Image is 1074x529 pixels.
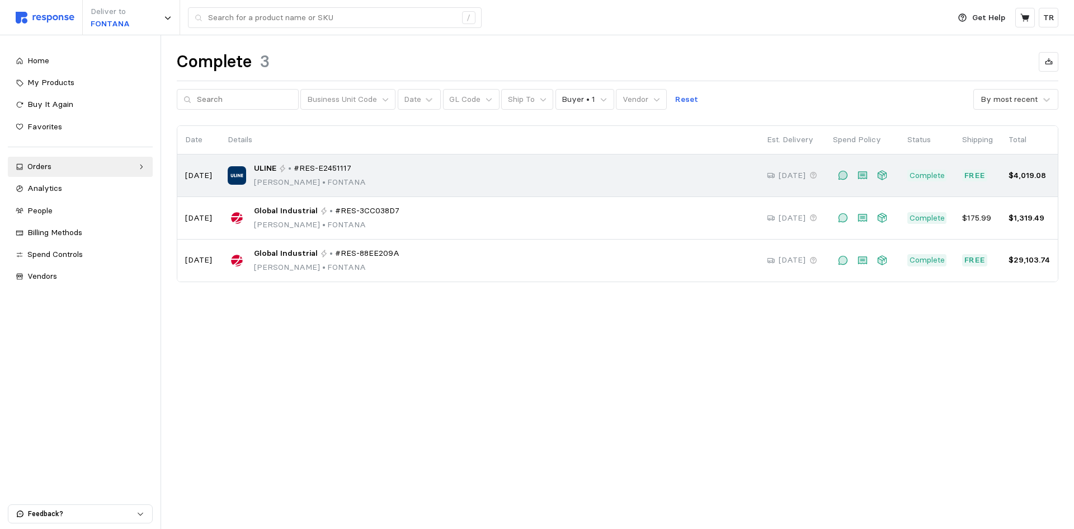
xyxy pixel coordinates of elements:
[260,51,270,73] h1: 3
[669,89,705,110] button: Reset
[91,6,130,18] p: Deliver to
[294,162,351,175] span: #RES-E2451117
[254,176,366,189] p: [PERSON_NAME] FONTANA
[779,212,805,224] p: [DATE]
[508,93,535,106] p: Ship To
[320,177,327,187] span: •
[981,93,1038,105] div: By most recent
[320,219,327,230] span: •
[8,51,153,71] a: Home
[623,93,648,106] p: Vendor
[443,89,500,110] button: GL Code
[254,219,399,231] p: [PERSON_NAME] FONTANA
[335,247,399,260] span: #RES-88EE209A
[1009,212,1050,224] p: $1,319.49
[8,505,152,523] button: Feedback?
[254,261,399,274] p: [PERSON_NAME] FONTANA
[767,134,817,146] p: Est. Delivery
[228,166,246,185] img: ULINE
[962,134,993,146] p: Shipping
[16,12,74,24] img: svg%3e
[254,205,318,217] span: Global Industrial
[555,89,614,110] button: Buyer • 1
[27,271,57,281] span: Vendors
[27,227,82,237] span: Billing Methods
[228,209,246,227] img: Global Industrial
[27,183,62,193] span: Analytics
[562,93,595,106] p: Buyer • 1
[675,93,698,106] p: Reset
[27,161,133,173] div: Orders
[951,7,1012,29] button: Get Help
[27,99,73,109] span: Buy It Again
[177,51,252,73] h1: Complete
[910,254,945,266] p: Complete
[329,205,333,217] p: •
[28,509,136,519] p: Feedback?
[833,134,892,146] p: Spend Policy
[320,262,327,272] span: •
[27,77,74,87] span: My Products
[307,93,377,106] p: Business Unit Code
[404,93,421,105] div: Date
[8,245,153,265] a: Spend Controls
[907,134,946,146] p: Status
[27,55,49,65] span: Home
[972,12,1005,24] p: Get Help
[449,93,481,106] p: GL Code
[616,89,667,110] button: Vendor
[8,73,153,93] a: My Products
[964,170,986,182] p: Free
[185,134,212,146] p: Date
[8,117,153,137] a: Favorites
[335,205,399,217] span: #RES-3CC038D7
[962,212,993,224] p: $175.99
[8,201,153,221] a: People
[8,266,153,287] a: Vendors
[1009,170,1050,182] p: $4,019.08
[1039,8,1058,27] button: TR
[228,134,751,146] p: Details
[910,170,945,182] p: Complete
[1009,254,1050,266] p: $29,103.74
[27,121,62,132] span: Favorites
[197,90,292,110] input: Search
[300,89,395,110] button: Business Unit Code
[1009,134,1050,146] p: Total
[27,205,53,216] span: People
[254,247,318,260] span: Global Industrial
[185,212,212,224] p: [DATE]
[501,89,553,110] button: Ship To
[8,179,153,199] a: Analytics
[91,18,130,30] p: FONTANA
[185,254,212,266] p: [DATE]
[228,251,246,270] img: Global Industrial
[254,162,276,175] span: ULINE
[462,11,475,25] div: /
[910,212,945,224] p: Complete
[27,249,83,259] span: Spend Controls
[779,254,805,266] p: [DATE]
[8,157,153,177] a: Orders
[8,223,153,243] a: Billing Methods
[329,247,333,260] p: •
[964,254,986,266] p: Free
[208,8,456,28] input: Search for a product name or SKU
[288,162,291,175] p: •
[779,170,805,182] p: [DATE]
[1043,12,1054,24] p: TR
[8,95,153,115] a: Buy It Again
[185,170,212,182] p: [DATE]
